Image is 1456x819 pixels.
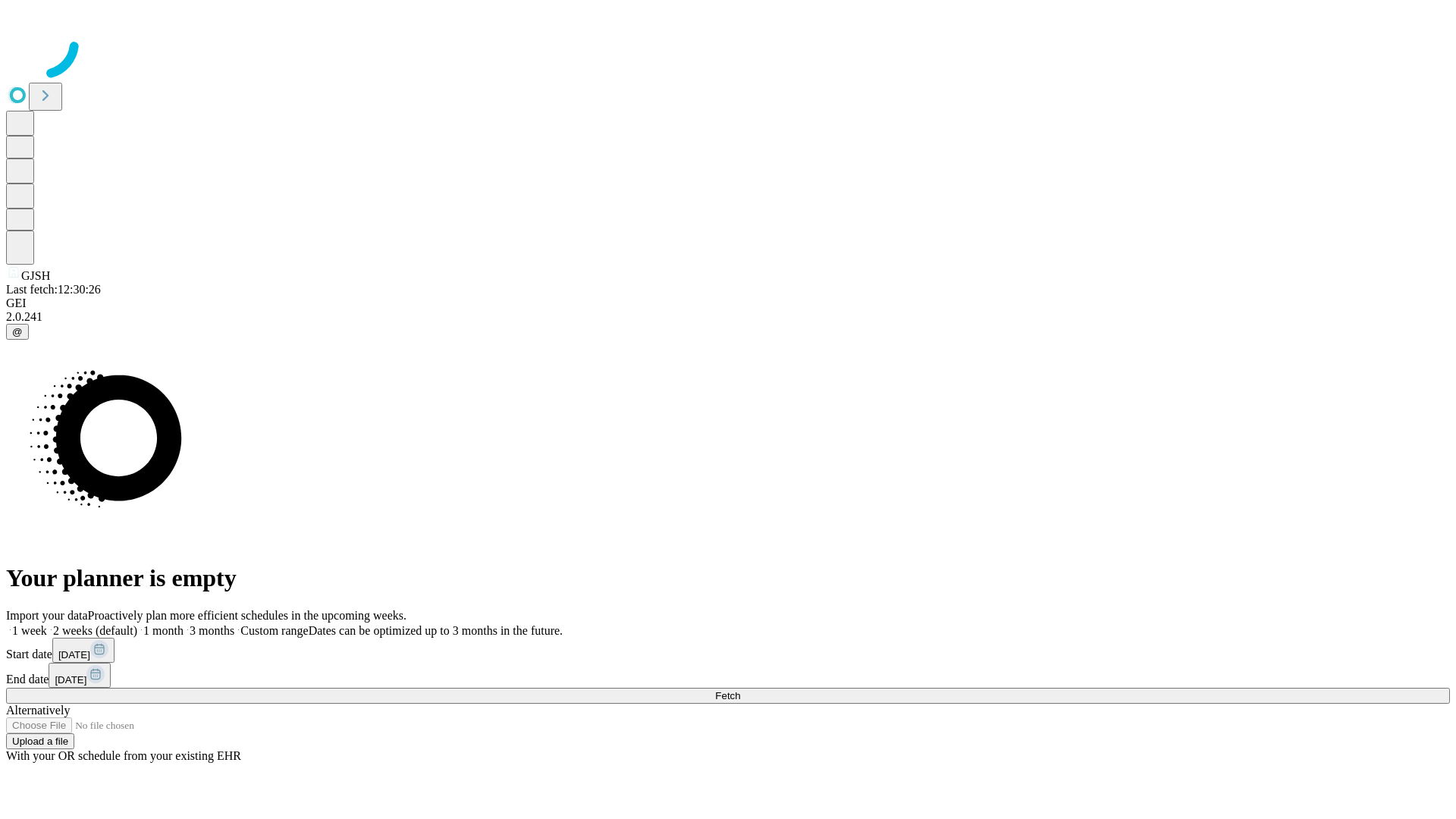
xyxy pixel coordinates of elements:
[240,624,308,637] span: Custom range
[6,564,1450,592] h1: Your planner is empty
[12,624,47,637] span: 1 week
[309,624,563,637] span: Dates can be optimized up to 3 months in the future.
[53,624,137,637] span: 2 weeks (default)
[6,749,241,762] span: With your OR schedule from your existing EHR
[49,663,111,688] button: [DATE]
[52,638,115,663] button: [DATE]
[190,624,234,637] span: 3 months
[6,688,1450,704] button: Fetch
[6,324,29,340] button: @
[6,733,74,749] button: Upload a file
[715,690,740,701] span: Fetch
[6,704,70,717] span: Alternatively
[6,283,101,296] span: Last fetch: 12:30:26
[6,638,1450,663] div: Start date
[6,663,1450,688] div: End date
[21,269,50,282] span: GJSH
[6,310,1450,324] div: 2.0.241
[6,609,88,622] span: Import your data
[58,649,90,661] span: [DATE]
[88,609,406,622] span: Proactively plan more efficient schedules in the upcoming weeks.
[6,297,1450,310] div: GEI
[143,624,184,637] span: 1 month
[12,326,23,337] span: @
[55,674,86,686] span: [DATE]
